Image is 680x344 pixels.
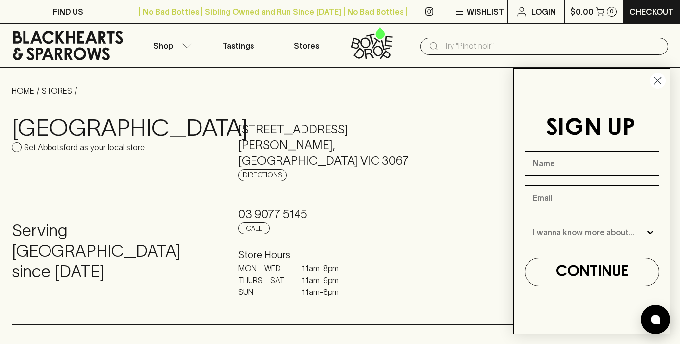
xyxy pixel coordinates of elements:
p: 11am - 8pm [302,263,351,274]
input: I wanna know more about... [533,220,645,244]
h4: Serving [GEOGRAPHIC_DATA] since [DATE] [12,220,215,282]
p: Shop [153,40,173,52]
input: Name [525,151,659,176]
p: $0.00 [570,6,594,18]
button: Show Options [645,220,655,244]
button: CONTINUE [525,258,659,286]
p: MON - WED [238,263,287,274]
img: bubble-icon [651,315,660,324]
p: 11am - 9pm [302,274,351,286]
input: Email [525,185,659,210]
p: THURS - SAT [238,274,287,286]
p: Wishlist [467,6,504,18]
p: 0 [610,9,614,14]
p: SUN [238,286,287,298]
div: FLYOUT Form [504,58,680,344]
button: Shop [136,24,204,67]
h6: Store Hours [238,247,441,263]
p: FIND US [53,6,83,18]
h5: 03 9077 5145 [238,207,441,222]
p: Set Abbotsford as your local store [24,141,145,153]
input: Try "Pinot noir" [444,38,660,54]
p: Login [531,6,556,18]
a: Call [238,222,270,234]
p: Checkout [630,6,674,18]
a: STORES [42,86,72,95]
span: SIGN UP [546,117,635,140]
p: Stores [294,40,319,52]
h3: [GEOGRAPHIC_DATA] [12,114,215,141]
a: Tastings [204,24,272,67]
a: Directions [238,169,287,181]
p: 11am - 8pm [302,286,351,298]
button: Close dialog [649,72,666,89]
a: Stores [272,24,340,67]
p: Tastings [223,40,254,52]
h5: [STREET_ADDRESS][PERSON_NAME] , [GEOGRAPHIC_DATA] VIC 3067 [238,122,441,169]
a: HOME [12,86,34,95]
